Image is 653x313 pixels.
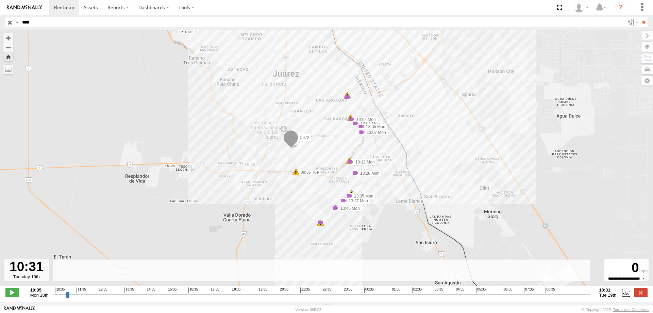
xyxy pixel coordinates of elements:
[356,121,382,127] label: 13:04 Mon
[599,287,617,293] strong: 10:31
[412,287,422,293] span: 02:35
[503,287,513,293] span: 06:35
[355,170,382,176] label: 13:28 Mon
[322,287,331,293] span: 22:35
[476,287,486,293] span: 05:35
[361,124,387,130] label: 13:05 Mon
[344,92,351,99] div: 8
[3,65,13,74] label: Measure
[344,198,370,204] label: 13:37 Mon
[317,219,324,226] div: 7
[571,2,591,13] div: MANUEL HERNANDEZ
[5,288,19,297] label: Play/Stop
[352,116,378,123] label: 13:02 Mon
[337,204,363,210] label: 13:45 Mon
[30,293,49,298] span: Mon 18th Aug 2025
[188,287,198,293] span: 16:35
[300,287,310,293] span: 21:35
[55,287,65,293] span: 10:35
[605,260,648,276] div: 0
[3,43,13,52] button: Zoom out
[634,288,648,297] label: Close
[279,287,288,293] span: 20:35
[599,293,617,298] span: Tue 19th Aug 2025
[346,157,353,164] div: 5
[613,308,649,312] a: Terms and Conditions
[351,159,377,165] label: 13:12 Mon
[7,5,42,10] img: rand-logo.svg
[546,287,555,293] span: 08:35
[348,190,355,197] div: 9
[124,287,134,293] span: 13:35
[210,287,219,293] span: 17:35
[625,17,640,27] label: Search Filter Options
[296,308,321,312] div: Version: 305.03
[349,193,375,199] label: 13:35 Mon
[524,287,534,293] span: 07:35
[347,114,354,121] div: 11
[14,17,20,27] label: Search Query
[296,169,321,175] label: 09:35 Tue
[258,287,267,293] span: 19:35
[343,287,352,293] span: 23:35
[641,76,653,85] label: Map Settings
[434,287,443,293] span: 03:35
[391,287,400,293] span: 01:35
[336,205,362,212] label: 13:45 Mon
[300,135,309,140] span: C972
[98,287,107,293] span: 12:35
[30,287,49,293] strong: 10:35
[364,287,374,293] span: 00:35
[167,287,177,293] span: 15:35
[3,52,13,61] button: Zoom Home
[615,2,626,13] i: ?
[317,219,324,226] div: 24
[344,94,351,100] div: 5
[362,129,388,136] label: 13:07 Mon
[77,287,86,293] span: 11:35
[231,287,240,293] span: 18:35
[3,33,13,43] button: Zoom in
[582,308,649,312] div: © Copyright 2025 -
[4,306,35,313] a: Visit our Website
[146,287,155,293] span: 14:35
[455,287,464,293] span: 04:35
